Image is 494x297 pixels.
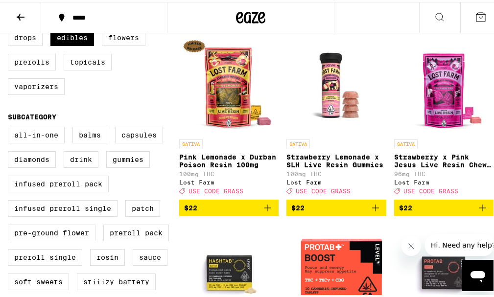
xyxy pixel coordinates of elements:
label: All-In-One [8,125,65,141]
label: Soft Sweets [8,272,69,288]
label: Infused Preroll Pack [8,174,109,190]
label: Diamonds [8,149,56,166]
button: Add to bag [394,198,494,214]
iframe: Close message [401,234,421,254]
span: $22 [291,202,305,210]
label: Rosin [90,247,125,264]
label: Preroll Single [8,247,82,264]
p: Strawberry x Pink Jesus Live Resin Chews - 100mg [394,151,494,167]
span: USE CODE GRASS [188,186,243,193]
p: Strawberry Lemonade x SLH Live Resin Gummies [286,151,386,167]
label: Sauce [133,247,167,264]
label: Drops [8,27,43,44]
label: Vaporizers [8,76,65,93]
a: Open page for Strawberry Lemonade x SLH Live Resin Gummies from Lost Farm [286,35,386,197]
img: Lost Farm - Pink Lemonade x Durban Poison Resin 100mg [180,35,278,133]
p: 100mg THC [179,169,279,175]
label: Pre-ground Flower [8,223,95,239]
p: SATIVA [179,137,203,146]
label: Capsules [115,125,163,141]
iframe: Message from company [425,232,494,254]
p: Pink Lemonade x Durban Poison Resin 100mg [179,151,279,167]
img: Lost Farm - Strawberry Lemonade x SLH Live Resin Gummies [287,35,385,133]
p: SATIVA [286,137,310,146]
img: Lost Farm - Strawberry x Pink Jesus Live Resin Chews - 100mg [395,35,493,133]
span: $22 [184,202,197,210]
div: Lost Farm [394,177,494,183]
button: Add to bag [286,198,386,214]
a: Open page for Pink Lemonade x Durban Poison Resin 100mg from Lost Farm [179,35,279,197]
div: Lost Farm [286,177,386,183]
span: USE CODE GRASS [296,186,351,193]
span: Hi. Need any help? [6,7,71,15]
label: Preroll Pack [103,223,169,239]
span: USE CODE GRASS [403,186,458,193]
a: Open page for Strawberry x Pink Jesus Live Resin Chews - 100mg from Lost Farm [394,35,494,197]
iframe: Button to launch messaging window [462,258,494,289]
label: Gummies [106,149,150,166]
label: Topicals [64,52,112,69]
label: Prerolls [8,52,56,69]
label: Drink [64,149,98,166]
span: $22 [399,202,412,210]
legend: Subcategory [8,111,56,119]
p: 100mg THC [286,169,386,175]
label: Flowers [102,27,145,44]
label: STIIIZY Battery [77,272,156,288]
p: SATIVA [394,137,418,146]
p: 96mg THC [394,169,494,175]
label: Infused Preroll Single [8,198,118,215]
label: Patch [125,198,160,215]
label: Balms [72,125,107,141]
label: Edibles [50,27,94,44]
button: Add to bag [179,198,279,214]
div: Lost Farm [179,177,279,183]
